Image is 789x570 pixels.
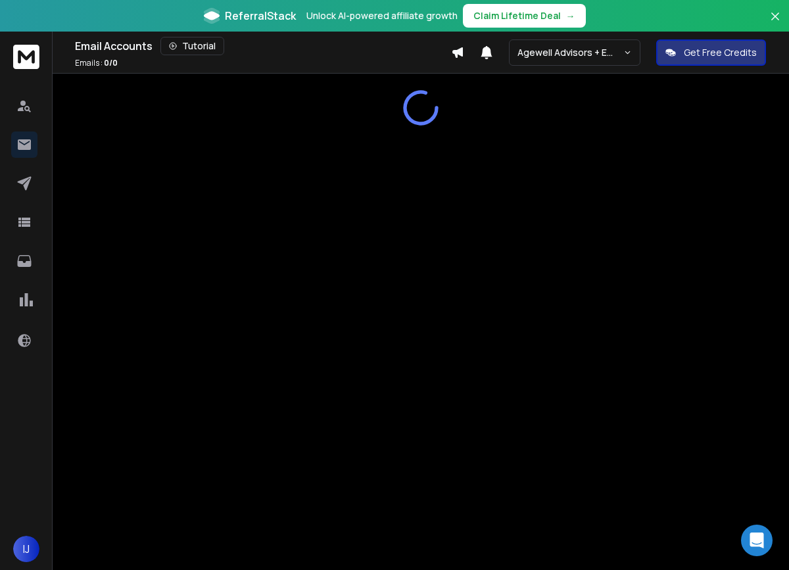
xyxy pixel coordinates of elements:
[566,9,575,22] span: →
[656,39,766,66] button: Get Free Credits
[306,9,458,22] p: Unlock AI-powered affiliate growth
[75,58,118,68] p: Emails :
[767,8,784,39] button: Close banner
[75,37,451,55] div: Email Accounts
[463,4,586,28] button: Claim Lifetime Deal→
[517,46,623,59] p: Agewell Advisors + Epress Benefits
[104,57,118,68] span: 0 / 0
[741,525,773,556] div: Open Intercom Messenger
[684,46,757,59] p: Get Free Credits
[160,37,224,55] button: Tutorial
[13,536,39,562] button: IJ
[225,8,296,24] span: ReferralStack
